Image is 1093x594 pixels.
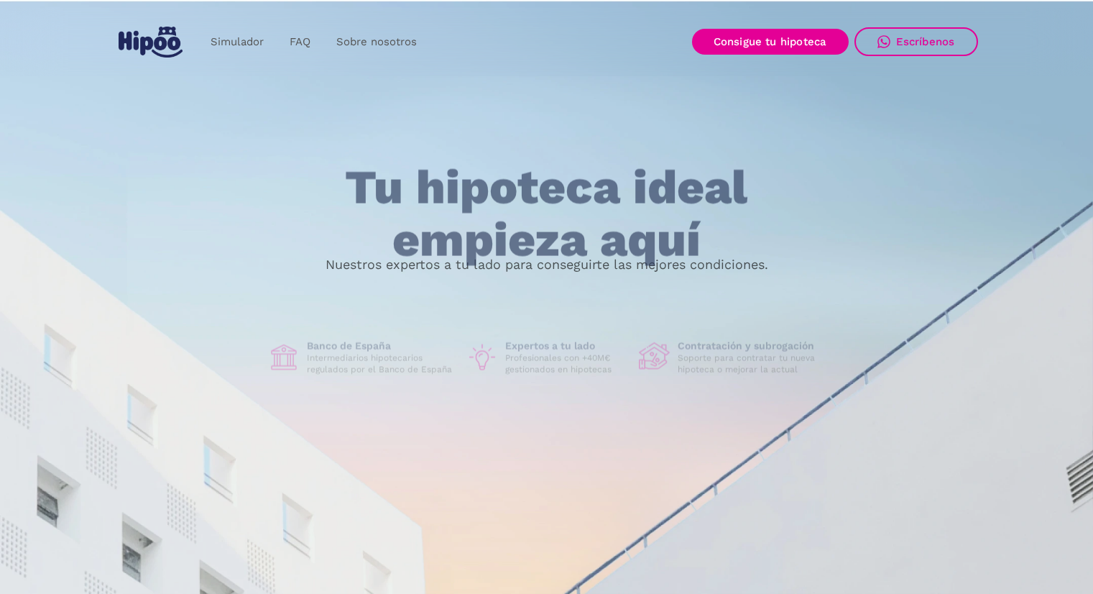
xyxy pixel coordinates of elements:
p: Soporte para contratar tu nueva hipoteca o mejorar la actual [678,352,826,375]
h1: Tu hipoteca ideal empieza aquí [274,162,818,266]
p: Nuestros expertos a tu lado para conseguirte las mejores condiciones. [326,259,768,270]
div: Escríbenos [896,35,955,48]
a: Simulador [198,28,277,56]
a: Escríbenos [854,27,978,56]
a: FAQ [277,28,323,56]
a: home [116,21,186,63]
a: Sobre nosotros [323,28,430,56]
h1: Expertos a tu lado [505,339,627,352]
p: Profesionales con +40M€ gestionados en hipotecas [505,352,627,375]
h1: Contratación y subrogación [678,339,826,352]
a: Consigue tu hipoteca [692,29,849,55]
h1: Banco de España [307,339,455,352]
p: Intermediarios hipotecarios regulados por el Banco de España [307,352,455,375]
